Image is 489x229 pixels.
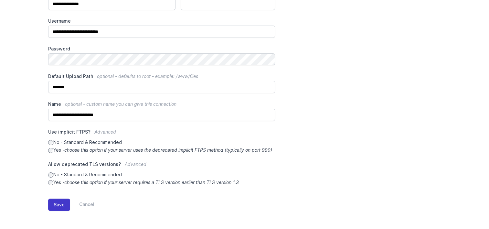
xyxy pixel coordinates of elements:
[97,73,198,79] span: optional - defaults to root - example: /www/files
[48,171,275,178] label: No - Standard & Recommended
[457,197,481,221] iframe: Drift Widget Chat Controller
[48,129,275,139] label: Use implicit FTPS?
[48,148,53,153] input: Yes -choose this option if your server uses the deprecated implicit FTPS method (typically on por...
[48,46,275,52] label: Password
[48,140,53,145] input: No - Standard & Recommended
[94,129,116,135] span: Advanced
[48,18,275,24] label: Username
[48,73,275,80] label: Default Upload Path
[48,180,53,185] input: Yes -choose this option if your server requires a TLS version earlier than TLS version 1.3
[48,139,275,146] label: No - Standard & Recommended
[48,147,275,153] label: Yes -
[70,199,94,211] a: Cancel
[48,199,70,211] button: Save
[125,161,146,167] span: Advanced
[64,180,239,185] i: choose this option if your server requires a TLS version earlier than TLS version 1.3
[65,101,176,107] span: optional - custom name you can give this connection
[48,161,275,171] label: Allow deprecated TLS versions?
[48,179,275,186] label: Yes -
[48,101,275,107] label: Name
[64,147,272,153] i: choose this option if your server uses the deprecated implicit FTPS method (typically on port 990)
[48,172,53,178] input: No - Standard & Recommended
